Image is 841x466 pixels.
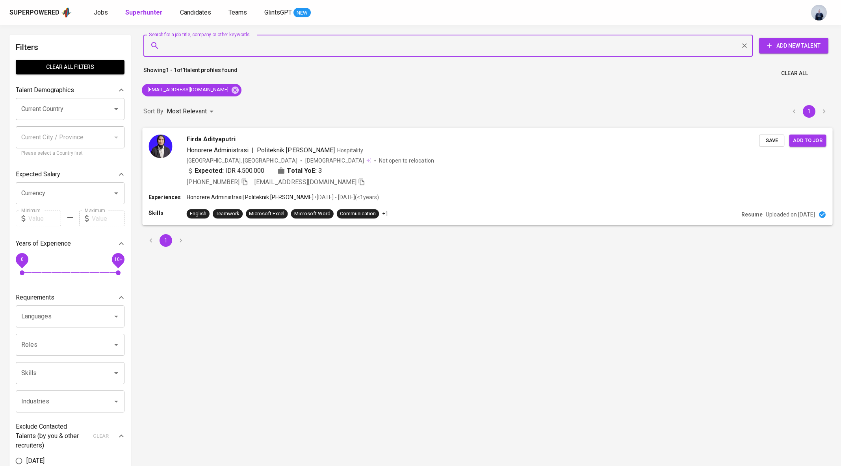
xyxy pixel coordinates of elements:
[167,104,216,119] div: Most Relevant
[92,211,124,226] input: Value
[759,134,784,146] button: Save
[382,210,388,218] p: +1
[16,422,88,450] p: Exclude Contacted Talents (by you & other recruiters)
[142,84,241,96] div: [EMAIL_ADDRESS][DOMAIN_NAME]
[111,311,122,322] button: Open
[16,239,71,248] p: Years of Experience
[811,5,827,20] img: annisa@glints.com
[379,156,434,164] p: Not open to relocation
[216,210,239,217] div: Teamwork
[787,105,832,118] nav: pagination navigation
[305,156,365,164] span: [DEMOGRAPHIC_DATA]
[781,68,808,78] span: Clear All
[249,210,284,217] div: Microsoft Excel
[766,211,815,218] p: Uploaded on [DATE]
[759,38,828,54] button: Add New Talent
[803,105,815,118] button: page 1
[16,236,124,251] div: Years of Experience
[16,82,124,98] div: Talent Demographics
[20,257,23,262] span: 0
[9,8,59,17] div: Superpowered
[187,166,265,175] div: IDR 4.500.000
[294,210,330,217] div: Microsoft Word
[149,193,186,201] p: Experiences
[741,211,763,218] p: Resume
[187,156,297,164] div: [GEOGRAPHIC_DATA], [GEOGRAPHIC_DATA]
[143,107,163,116] p: Sort By
[252,145,254,155] span: |
[21,150,119,157] p: Please select a Country first
[264,8,311,18] a: GlintsGPT NEW
[264,9,292,16] span: GlintsGPT
[16,290,124,305] div: Requirements
[111,396,122,407] button: Open
[149,134,172,158] img: 21417931f15058b3c9299811703ece74.jpg
[143,128,832,225] a: Firda AdityaputriHonorere Administrasi|Politeknik [PERSON_NAME]Hospitality[GEOGRAPHIC_DATA], [GEO...
[16,170,60,179] p: Expected Salary
[16,293,54,302] p: Requirements
[26,456,45,466] span: [DATE]
[763,136,780,145] span: Save
[125,8,164,18] a: Superhunter
[114,257,122,262] span: 10+
[180,8,213,18] a: Candidates
[228,8,249,18] a: Teams
[287,166,316,175] b: Total YoE:
[94,9,108,16] span: Jobs
[111,188,122,199] button: Open
[111,339,122,350] button: Open
[143,66,238,81] p: Showing of talent profiles found
[16,41,124,54] h6: Filters
[314,193,379,201] p: • [DATE] - [DATE] ( <1 years )
[187,193,314,201] p: Honorere Administrasi | Politeknik [PERSON_NAME]
[187,178,239,186] span: [PHONE_NUMBER]
[789,134,826,146] button: Add to job
[187,146,249,153] span: Honorere Administrasi
[28,211,61,226] input: Value
[160,234,172,247] button: page 1
[111,368,122,379] button: Open
[149,209,186,217] p: Skills
[765,41,822,51] span: Add New Talent
[195,166,224,175] b: Expected:
[16,60,124,74] button: Clear All filters
[143,234,188,247] nav: pagination navigation
[254,178,356,186] span: [EMAIL_ADDRESS][DOMAIN_NAME]
[16,85,74,95] p: Talent Demographics
[180,9,211,16] span: Candidates
[293,9,311,17] span: NEW
[142,86,233,94] span: [EMAIL_ADDRESS][DOMAIN_NAME]
[61,7,72,18] img: app logo
[778,66,811,81] button: Clear All
[793,136,822,145] span: Add to job
[125,9,163,16] b: Superhunter
[190,210,206,217] div: English
[337,147,363,153] span: Hospitality
[16,422,124,450] div: Exclude Contacted Talents (by you & other recruiters)clear
[739,40,750,51] button: Clear
[22,62,118,72] span: Clear All filters
[111,104,122,115] button: Open
[16,166,124,182] div: Expected Salary
[318,166,322,175] span: 3
[182,67,186,73] b: 1
[257,146,335,153] span: Politeknik [PERSON_NAME]
[166,67,177,73] b: 1 - 1
[187,134,236,144] span: Firda Adityaputri
[340,210,376,217] div: Communication
[94,8,110,18] a: Jobs
[228,9,247,16] span: Teams
[9,7,72,18] a: Superpoweredapp logo
[167,107,207,116] p: Most Relevant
